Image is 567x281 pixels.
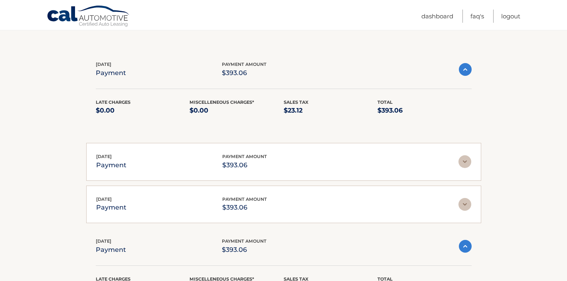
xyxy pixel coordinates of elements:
p: $23.12 [284,105,378,116]
span: payment amount [222,154,267,159]
p: $393.06 [377,105,472,116]
img: accordion-rest.svg [458,198,471,211]
a: Logout [501,10,520,23]
p: $393.06 [222,67,267,79]
p: $393.06 [222,160,267,171]
span: [DATE] [96,238,111,244]
span: [DATE] [96,154,112,159]
span: payment amount [222,61,267,67]
img: accordion-active.svg [459,240,472,253]
span: Total [377,99,393,105]
img: accordion-rest.svg [458,155,471,168]
a: FAQ's [470,10,484,23]
p: $0.00 [96,105,190,116]
span: payment amount [222,196,267,202]
span: Late Charges [96,99,130,105]
p: payment [96,202,126,213]
span: Sales Tax [284,99,308,105]
span: [DATE] [96,61,111,67]
img: accordion-active.svg [459,63,472,76]
p: $393.06 [222,202,267,213]
p: payment [96,67,126,79]
span: [DATE] [96,196,112,202]
span: Miscelleneous Charges* [190,99,254,105]
p: payment [96,160,126,171]
p: $393.06 [222,244,267,255]
p: $0.00 [190,105,284,116]
span: payment amount [222,238,267,244]
p: payment [96,244,126,255]
a: Cal Automotive [47,5,130,28]
a: Dashboard [421,10,453,23]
